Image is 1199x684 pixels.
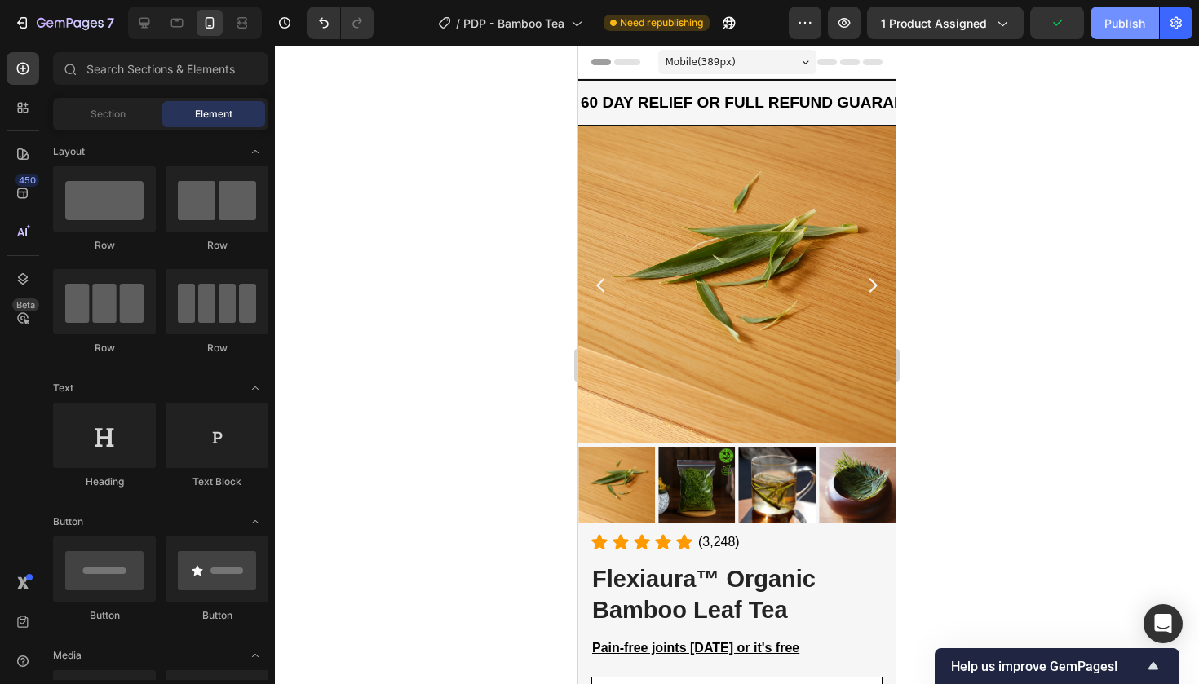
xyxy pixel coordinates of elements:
[242,139,268,165] span: Toggle open
[881,15,987,32] span: 1 product assigned
[53,474,156,489] div: Heading
[7,7,122,39] button: 7
[53,648,82,663] span: Media
[12,517,305,581] h2: Flexiaura™ Organic Bamboo Leaf Tea
[307,7,374,39] div: Undo/Redo
[53,238,156,253] div: Row
[242,509,268,535] span: Toggle open
[91,107,126,121] span: Section
[12,298,39,311] div: Beta
[53,341,156,355] div: Row
[242,375,268,401] span: Toggle open
[53,52,268,85] input: Search Sections & Elements
[456,15,460,32] span: /
[13,230,33,249] button: Carousel Back Arrow
[53,381,73,395] span: Text
[14,595,221,609] u: Pain-free joints [DATE] or it's free
[53,144,85,159] span: Layout
[951,659,1144,674] span: Help us improve GemPages!
[242,642,268,669] span: Toggle open
[1104,15,1145,32] div: Publish
[1091,7,1159,39] button: Publish
[120,489,161,503] span: (3,248)
[107,13,114,33] p: 7
[15,174,39,187] div: 450
[166,341,268,355] div: Row
[53,514,83,529] span: Button
[166,474,268,489] div: Text Block
[1144,604,1183,643] div: Open Intercom Messenger
[620,15,703,30] span: Need republishing
[166,608,268,623] div: Button
[578,46,896,684] iframe: Design area
[951,656,1163,676] button: Show survey - Help us improve GemPages!
[285,230,304,249] button: Carousel Next Arrow
[53,608,156,623] div: Button
[2,48,357,65] strong: 60 DAY RELIEF OR FULL REFUND GUARANTEE
[166,238,268,253] div: Row
[867,7,1024,39] button: 1 product assigned
[195,107,232,121] span: Element
[463,15,564,32] span: PDP - Bamboo Tea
